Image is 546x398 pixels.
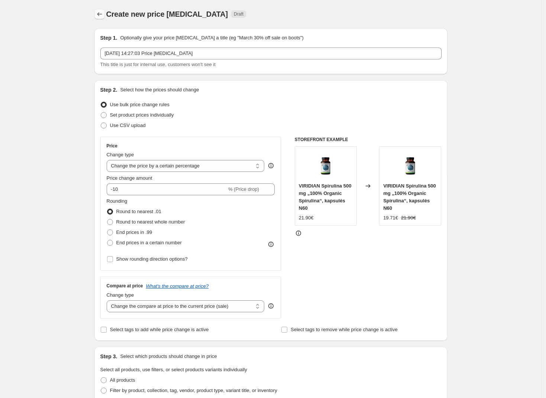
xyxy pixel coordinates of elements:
[146,283,209,289] button: What's the compare at price?
[267,302,275,310] div: help
[383,183,436,211] span: VIRIDIAN Spirulina 500 mg „100% Organic Spirulina“, kapsulės N60
[299,214,314,222] div: 21.90€
[100,34,117,42] h2: Step 1.
[383,214,398,222] div: 19.71€
[107,183,227,195] input: -15
[311,150,340,180] img: maisto-papildas-100-organic-spirulina-500-mg-60-tableciu-viridian_80x.jpg
[94,9,105,19] button: Price change jobs
[228,186,259,192] span: % (Price drop)
[107,175,152,181] span: Price change amount
[116,240,182,245] span: End prices in a certain number
[107,198,127,204] span: Rounding
[291,327,398,332] span: Select tags to remove while price change is active
[100,48,442,59] input: 30% off holiday sale
[107,152,134,157] span: Change type
[107,292,134,298] span: Change type
[116,256,188,262] span: Show rounding direction options?
[100,353,117,360] h2: Step 3.
[106,10,228,18] span: Create new price [MEDICAL_DATA]
[299,183,352,211] span: VIRIDIAN Spirulina 500 mg „100% Organic Spirulina“, kapsulės N60
[100,62,216,67] span: This title is just for internal use, customers won't see it
[110,112,174,118] span: Set product prices individually
[100,367,247,372] span: Select all products, use filters, or select products variants individually
[100,86,117,94] h2: Step 2.
[107,143,117,149] h3: Price
[295,137,442,143] h6: STOREFRONT EXAMPLE
[116,229,152,235] span: End prices in .99
[110,102,169,107] span: Use bulk price change rules
[234,11,243,17] span: Draft
[107,283,143,289] h3: Compare at price
[120,353,217,360] p: Select which products should change in price
[110,327,209,332] span: Select tags to add while price change is active
[267,162,275,169] div: help
[116,209,161,214] span: Round to nearest .01
[116,219,185,225] span: Round to nearest whole number
[120,34,303,42] p: Optionally give your price [MEDICAL_DATA] a title (eg "March 30% off sale on boots")
[401,214,416,222] strike: 21.90€
[110,123,146,128] span: Use CSV upload
[395,150,425,180] img: maisto-papildas-100-organic-spirulina-500-mg-60-tableciu-viridian_80x.jpg
[120,86,199,94] p: Select how the prices should change
[110,377,135,383] span: All products
[110,388,277,393] span: Filter by product, collection, tag, vendor, product type, variant title, or inventory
